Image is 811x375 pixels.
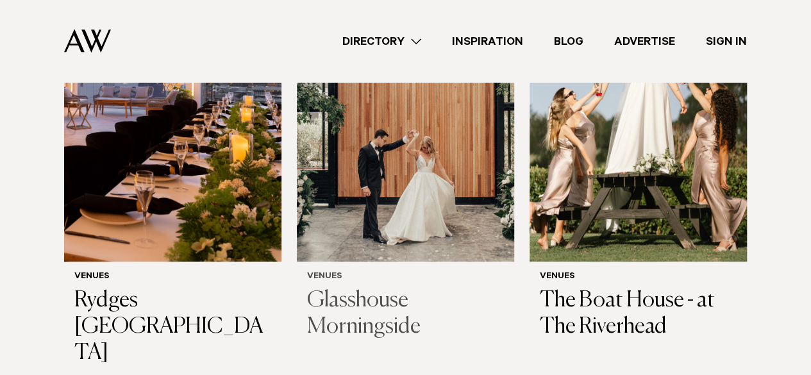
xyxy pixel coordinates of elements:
[540,272,737,283] h6: Venues
[327,33,437,50] a: Directory
[540,288,737,340] h3: The Boat House - at The Riverhead
[64,29,111,53] img: Auckland Weddings Logo
[307,272,504,283] h6: Venues
[599,33,690,50] a: Advertise
[307,288,504,340] h3: Glasshouse Morningside
[690,33,762,50] a: Sign In
[539,33,599,50] a: Blog
[74,272,271,283] h6: Venues
[74,288,271,366] h3: Rydges [GEOGRAPHIC_DATA]
[437,33,539,50] a: Inspiration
